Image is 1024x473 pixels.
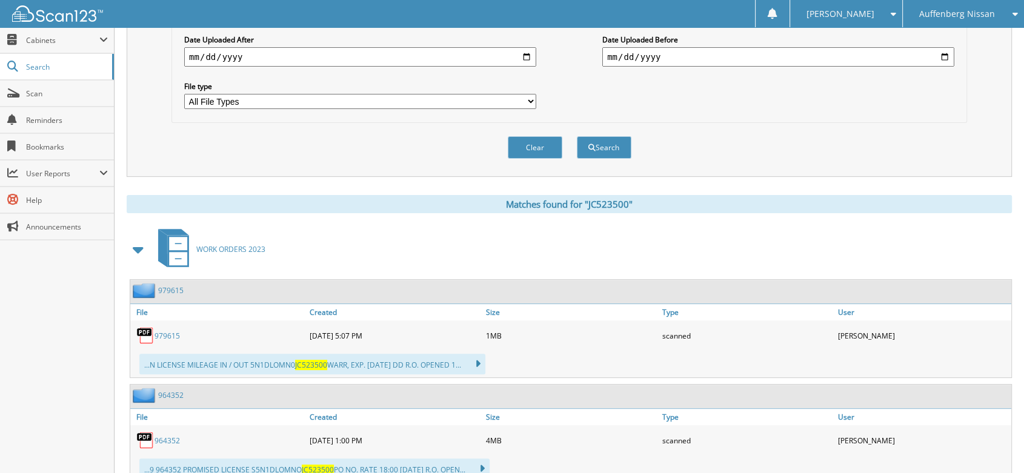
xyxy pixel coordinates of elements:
[307,304,483,320] a: Created
[483,304,659,320] a: Size
[155,331,180,341] a: 979615
[184,47,536,67] input: start
[26,222,108,232] span: Announcements
[483,409,659,425] a: Size
[295,360,327,370] span: JC523500
[806,10,874,18] span: [PERSON_NAME]
[483,323,659,348] div: 1MB
[158,390,184,400] a: 964352
[12,5,103,22] img: scan123-logo-white.svg
[919,10,995,18] span: Auffenberg Nissan
[835,428,1011,452] div: [PERSON_NAME]
[835,304,1011,320] a: User
[659,304,835,320] a: Type
[130,304,307,320] a: File
[659,428,835,452] div: scanned
[136,431,155,449] img: PDF.png
[184,35,536,45] label: Date Uploaded After
[307,323,483,348] div: [DATE] 5:07 PM
[158,285,184,296] a: 979615
[835,409,1011,425] a: User
[508,136,562,159] button: Clear
[133,283,158,298] img: folder2.png
[26,62,106,72] span: Search
[127,195,1012,213] div: Matches found for "JC523500"
[483,428,659,452] div: 4MB
[963,415,1024,473] iframe: Chat Widget
[26,35,99,45] span: Cabinets
[196,244,265,254] span: WORK ORDERS 2023
[26,115,108,125] span: Reminders
[133,388,158,403] img: folder2.png
[155,435,180,446] a: 964352
[130,409,307,425] a: File
[577,136,631,159] button: Search
[307,428,483,452] div: [DATE] 1:00 PM
[659,323,835,348] div: scanned
[151,225,265,273] a: WORK ORDERS 2023
[835,323,1011,348] div: [PERSON_NAME]
[184,81,536,91] label: File type
[602,47,954,67] input: end
[26,142,108,152] span: Bookmarks
[26,195,108,205] span: Help
[26,168,99,179] span: User Reports
[602,35,954,45] label: Date Uploaded Before
[659,409,835,425] a: Type
[139,354,485,374] div: ...N LICENSE MILEAGE IN / OUT 5N1DLOMN0 WARR, EXP. [DATE] DD R.O. OPENED 1...
[136,326,155,345] img: PDF.png
[307,409,483,425] a: Created
[26,88,108,99] span: Scan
